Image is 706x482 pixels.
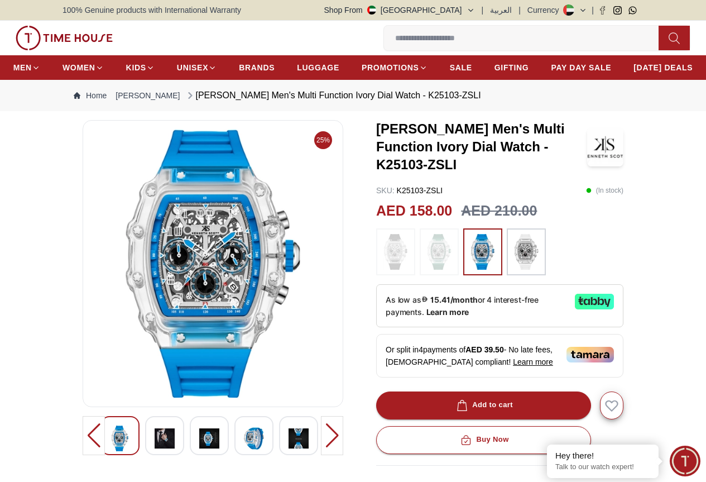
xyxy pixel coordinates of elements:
button: Add to cart [376,392,591,419]
div: Currency [527,4,564,16]
img: Kenneth Scott Men's Multi Function Ivory Dial Watch - K25103-ZSBI [244,426,264,451]
span: UNISEX [177,62,208,73]
a: Facebook [598,6,607,15]
button: Buy Now [376,426,591,454]
span: MEN [13,62,32,73]
a: [PERSON_NAME] [116,90,180,101]
span: KIDS [126,62,146,73]
a: Home [74,90,107,101]
img: Kenneth Scott Men's Multi Function Ivory Dial Watch - K25103-ZSBI [199,426,219,451]
div: [PERSON_NAME] Men's Multi Function Ivory Dial Watch - K25103-ZSLI [185,89,481,102]
img: Tamara [566,347,614,362]
h2: AED 158.00 [376,201,452,222]
a: GIFTING [494,58,529,78]
nav: Breadcrumb [63,80,643,111]
div: Chat Widget [670,446,700,476]
div: Buy Now [458,433,508,446]
p: K25103-ZSLI [376,185,443,196]
a: MEN [13,58,40,78]
img: ... [512,234,540,270]
button: Shop From[GEOGRAPHIC_DATA] [324,4,475,16]
a: LUGGAGE [297,58,339,78]
p: ( In stock ) [586,185,623,196]
span: LUGGAGE [297,62,339,73]
span: [DATE] DEALS [633,62,693,73]
a: UNISEX [177,58,217,78]
span: | [482,4,484,16]
div: Hey there! [555,450,650,461]
img: Kenneth Scott Men's Multi Function Ivory Dial Watch - K25103-ZSLI [587,127,623,166]
p: Talk to our watch expert! [555,462,650,472]
span: SALE [450,62,472,73]
a: Whatsapp [628,6,637,15]
span: 100% Genuine products with International Warranty [63,4,241,16]
span: 25% [314,131,332,149]
img: United Arab Emirates [367,6,376,15]
img: ... [425,234,453,270]
a: [DATE] DEALS [633,58,693,78]
div: Add to cart [454,399,513,412]
span: | [518,4,521,16]
span: PROMOTIONS [362,62,419,73]
a: PAY DAY SALE [551,58,611,78]
img: ... [469,234,497,270]
a: WOMEN [63,58,104,78]
span: SKU : [376,186,395,195]
div: Or split in 4 payments of - No late fees, [DEMOGRAPHIC_DATA] compliant! [376,334,623,378]
span: PAY DAY SALE [551,62,611,73]
img: Kenneth Scott Men's Multi Function Ivory Dial Watch - K25103-ZSBI [289,426,309,451]
span: | [592,4,594,16]
img: Kenneth Scott Men's Multi Function Ivory Dial Watch - K25103-ZSBI [155,426,175,451]
a: PROMOTIONS [362,58,428,78]
img: Kenneth Scott Men's Multi Function Ivory Dial Watch - K25103-ZSBI [92,130,334,398]
img: ... [382,234,410,270]
a: SALE [450,58,472,78]
button: العربية [490,4,512,16]
img: ... [16,26,113,50]
h3: [PERSON_NAME] Men's Multi Function Ivory Dial Watch - K25103-ZSLI [376,120,587,174]
span: AED 39.50 [465,345,503,354]
span: BRANDS [239,62,275,73]
a: BRANDS [239,58,275,78]
span: Learn more [513,357,553,366]
span: WOMEN [63,62,95,73]
a: KIDS [126,58,155,78]
a: Instagram [613,6,622,15]
span: GIFTING [494,62,529,73]
img: Kenneth Scott Men's Multi Function Ivory Dial Watch - K25103-ZSBI [110,426,130,451]
h3: AED 210.00 [461,201,537,222]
